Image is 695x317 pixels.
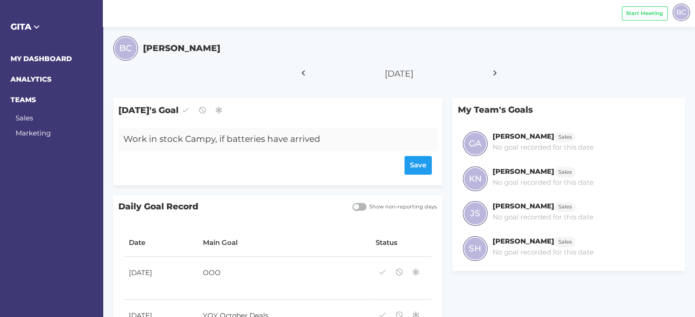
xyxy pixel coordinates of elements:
[376,238,427,248] div: Status
[113,195,347,218] span: Daily Goal Record
[558,203,572,211] span: Sales
[493,167,554,176] h6: [PERSON_NAME]
[129,238,193,248] div: Date
[493,212,594,223] p: No goal recorded for this date
[493,202,554,210] h6: [PERSON_NAME]
[118,128,411,151] div: Work in stock Campy, if batteries have arrived
[493,142,594,153] p: No goal recorded for this date
[469,172,482,185] span: KN
[11,95,93,105] h6: TEAMS
[558,133,572,141] span: Sales
[113,98,442,122] span: [DATE]'s Goal
[622,6,668,21] button: Start Meeting
[385,68,414,79] span: [DATE]
[16,129,51,137] a: Marketing
[11,21,93,33] h5: GITA
[469,242,481,255] span: SH
[366,203,437,211] span: Show non-reporting days.
[493,247,594,258] p: No goal recorded for this date
[554,132,575,140] a: Sales
[119,42,132,55] span: BC
[143,42,220,55] h5: [PERSON_NAME]
[469,137,482,150] span: GA
[16,114,33,122] a: Sales
[11,54,72,63] a: MY DASHBOARD
[410,160,426,171] span: Save
[554,202,575,210] a: Sales
[404,156,432,175] button: Save
[124,257,198,300] td: [DATE]
[626,10,663,17] span: Start Meeting
[493,132,554,140] h6: [PERSON_NAME]
[558,168,572,176] span: Sales
[470,207,480,220] span: JS
[676,7,686,17] span: BC
[554,167,575,176] a: Sales
[11,75,52,83] a: ANALYTICS
[554,237,575,245] a: Sales
[452,98,684,121] p: My Team's Goals
[198,263,356,286] div: OOO
[203,238,365,248] div: Main Goal
[673,4,690,21] div: BC
[493,177,594,188] p: No goal recorded for this date
[493,237,554,245] h6: [PERSON_NAME]
[558,238,572,246] span: Sales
